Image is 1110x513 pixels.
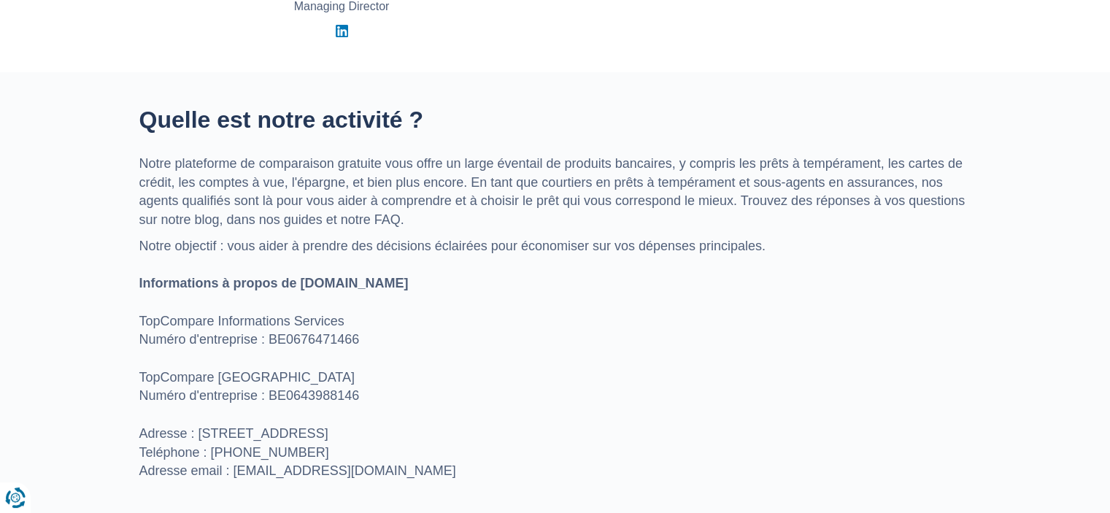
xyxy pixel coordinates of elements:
img: Linkedin Elvedin Vejzovic [336,25,348,37]
p: Notre objectif : vous aider à prendre des décisions éclairées pour économiser sur vos dépenses pr... [139,237,971,481]
h2: Quelle est notre activité ? [139,107,971,133]
strong: Informations à propos de [DOMAIN_NAME] [139,276,409,290]
p: Notre plateforme de comparaison gratuite vous offre un large éventail de produits bancaires, y co... [139,155,971,230]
